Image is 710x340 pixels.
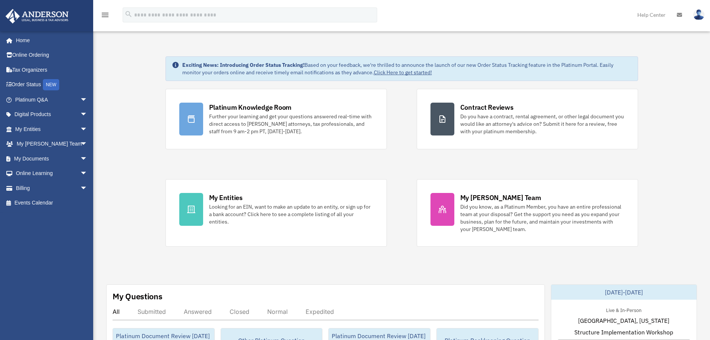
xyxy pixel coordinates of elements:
span: [GEOGRAPHIC_DATA], [US_STATE] [578,316,669,325]
span: arrow_drop_down [80,92,95,107]
div: My Questions [113,291,162,302]
i: menu [101,10,110,19]
a: Platinum Knowledge Room Further your learning and get your questions answered real-time with dire... [165,89,387,149]
div: Did you know, as a Platinum Member, you have an entire professional team at your disposal? Get th... [460,203,624,233]
a: Click Here to get started! [374,69,432,76]
a: Contract Reviews Do you have a contract, rental agreement, or other legal document you would like... [417,89,638,149]
a: Platinum Q&Aarrow_drop_down [5,92,99,107]
i: search [124,10,133,18]
a: Billingarrow_drop_down [5,181,99,196]
a: Tax Organizers [5,62,99,77]
a: Order StatusNEW [5,77,99,93]
a: Digital Productsarrow_drop_down [5,107,99,122]
span: arrow_drop_down [80,137,95,152]
a: My [PERSON_NAME] Teamarrow_drop_down [5,137,99,152]
div: My [PERSON_NAME] Team [460,193,541,202]
div: Based on your feedback, we're thrilled to announce the launch of our new Order Status Tracking fe... [182,61,632,76]
span: arrow_drop_down [80,166,95,181]
div: All [113,308,120,315]
span: arrow_drop_down [80,151,95,166]
span: arrow_drop_down [80,181,95,196]
div: NEW [43,79,59,90]
div: Live & In-Person [600,306,647,314]
div: Further your learning and get your questions answered real-time with direct access to [PERSON_NAM... [209,113,373,135]
a: Events Calendar [5,196,99,210]
div: [DATE]-[DATE] [551,285,697,300]
div: Looking for an EIN, want to make an update to an entity, or sign up for a bank account? Click her... [209,203,373,225]
span: arrow_drop_down [80,122,95,137]
a: Online Ordering [5,48,99,63]
img: Anderson Advisors Platinum Portal [3,9,71,24]
div: Platinum Knowledge Room [209,103,292,112]
a: My [PERSON_NAME] Team Did you know, as a Platinum Member, you have an entire professional team at... [417,179,638,247]
div: Closed [230,308,249,315]
a: Online Learningarrow_drop_down [5,166,99,181]
a: My Entities Looking for an EIN, want to make an update to an entity, or sign up for a bank accoun... [165,179,387,247]
a: menu [101,13,110,19]
div: Answered [184,308,212,315]
a: My Entitiesarrow_drop_down [5,122,99,137]
a: My Documentsarrow_drop_down [5,151,99,166]
div: Contract Reviews [460,103,514,112]
span: arrow_drop_down [80,107,95,122]
a: Home [5,33,95,48]
div: Do you have a contract, rental agreement, or other legal document you would like an attorney's ad... [460,113,624,135]
div: Submitted [138,308,166,315]
span: Structure Implementation Workshop [574,328,673,337]
div: Expedited [306,308,334,315]
div: Normal [267,308,288,315]
div: My Entities [209,193,243,202]
img: User Pic [693,9,704,20]
strong: Exciting News: Introducing Order Status Tracking! [182,62,304,68]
